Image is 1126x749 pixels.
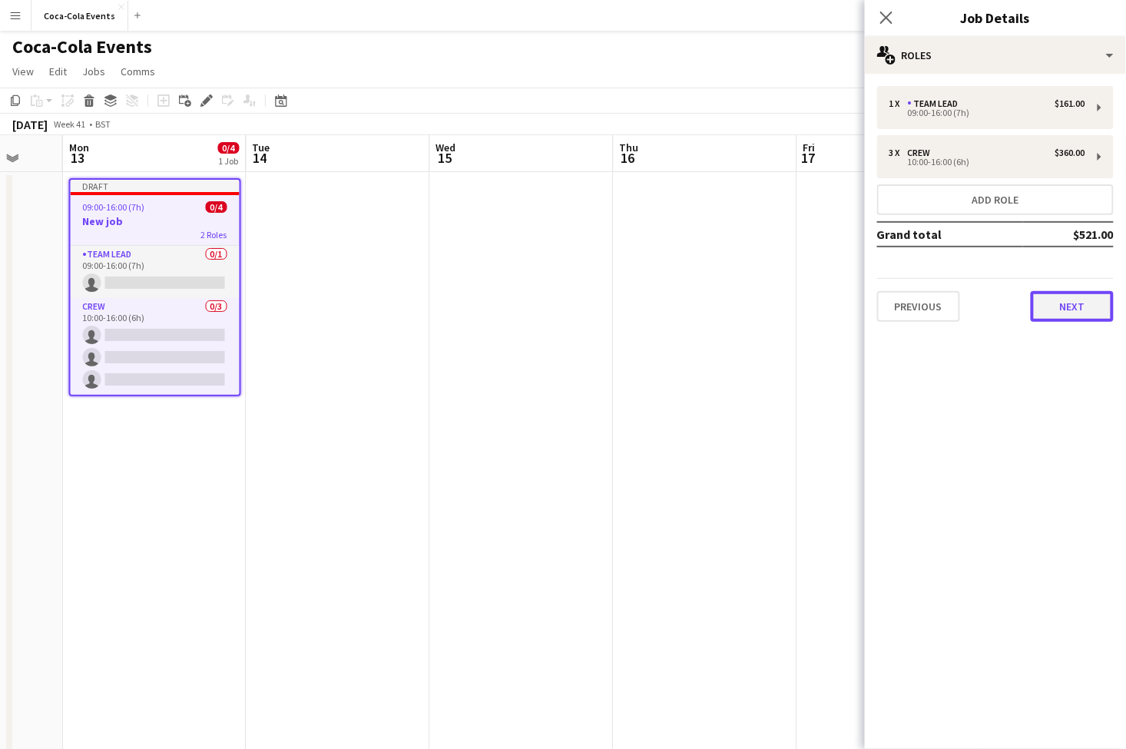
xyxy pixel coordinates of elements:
app-job-card: Draft09:00-16:00 (7h)0/4New job2 RolesTeam Lead0/109:00-16:00 (7h) Crew0/310:00-16:00 (6h) [69,178,241,396]
span: Comms [121,65,155,78]
span: View [12,65,34,78]
div: Roles [865,37,1126,74]
a: View [6,61,40,81]
span: Tue [253,141,270,154]
div: BST [95,118,111,130]
td: $521.00 [1023,222,1114,247]
span: Thu [620,141,639,154]
span: 0/4 [218,142,240,154]
a: Comms [114,61,161,81]
span: 0/4 [206,201,227,213]
div: Draft [71,180,240,192]
span: Wed [436,141,456,154]
button: Add role [877,184,1114,215]
div: [DATE] [12,117,48,132]
div: Team Lead [908,98,965,109]
button: Next [1031,291,1114,322]
span: 09:00-16:00 (7h) [83,201,145,213]
div: $360.00 [1055,147,1085,158]
span: 16 [618,149,639,167]
app-card-role: Team Lead0/109:00-16:00 (7h) [71,246,240,298]
a: Edit [43,61,73,81]
span: 2 Roles [201,229,227,240]
h3: New job [71,214,240,228]
span: Edit [49,65,67,78]
span: Jobs [82,65,105,78]
span: Week 41 [51,118,89,130]
div: 3 x [889,147,908,158]
span: Mon [69,141,89,154]
div: 09:00-16:00 (7h) [889,109,1085,117]
button: Previous [877,291,960,322]
td: Grand total [877,222,1023,247]
span: 15 [434,149,456,167]
h3: Job Details [865,8,1126,28]
div: $161.00 [1055,98,1085,109]
div: 1 x [889,98,908,109]
div: 1 Job [219,155,239,167]
app-card-role: Crew0/310:00-16:00 (6h) [71,298,240,395]
span: Fri [803,141,816,154]
span: 17 [801,149,816,167]
button: Coca-Cola Events [31,1,128,31]
div: Crew [908,147,937,158]
h1: Coca-Cola Events [12,35,152,58]
span: 14 [250,149,270,167]
a: Jobs [76,61,111,81]
div: 10:00-16:00 (6h) [889,158,1085,166]
span: 13 [67,149,89,167]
